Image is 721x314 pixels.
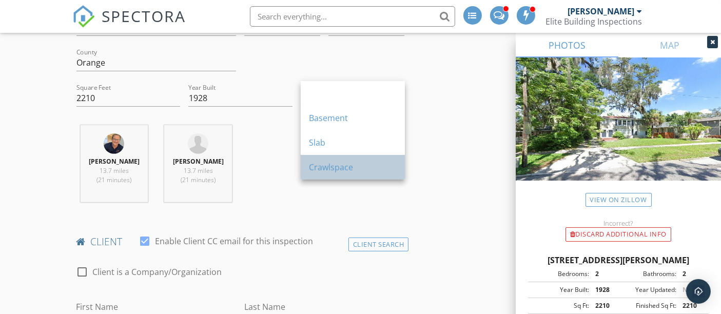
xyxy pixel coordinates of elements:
img: action_shot_2.jpg [104,133,124,154]
div: 1928 [589,285,618,295]
div: 2210 [676,301,706,310]
div: 2 [676,269,706,279]
img: streetview [516,57,721,205]
span: SPECTORA [102,5,186,27]
span: N/A [683,285,694,294]
strong: [PERSON_NAME] [173,157,224,166]
div: [PERSON_NAME] [568,6,635,16]
img: default-user-f0147aede5fd5fa78ca7ade42f37bd4542148d508eef1c3d3ea960f66861d68b.jpg [188,133,208,154]
div: Client Search [348,238,409,251]
span: (21 minutes) [181,175,216,184]
span: 13.7 miles [100,166,129,175]
div: Crawlspace [309,161,397,173]
input: Search everything... [250,6,455,27]
div: [STREET_ADDRESS][PERSON_NAME] [528,254,709,266]
label: Client is a Company/Organization [93,267,222,277]
a: SPECTORA [72,14,186,35]
div: Incorrect? [516,219,721,227]
div: Basement [309,112,397,124]
div: Open Intercom Messenger [686,279,711,304]
label: Enable Client CC email for this inspection [155,236,314,246]
div: 2210 [589,301,618,310]
a: PHOTOS [516,33,618,57]
div: Bathrooms: [618,269,676,279]
span: (21 minutes) [96,175,131,184]
strong: [PERSON_NAME] [89,157,140,166]
div: Sq Ft: [531,301,589,310]
div: Year Updated: [618,285,676,295]
div: Finished Sq Ft: [618,301,676,310]
h4: client [76,235,405,248]
a: View on Zillow [586,193,652,207]
div: Slab [309,136,397,149]
a: MAP [618,33,721,57]
div: Discard Additional info [566,227,671,242]
div: Elite Building Inspections [546,16,642,27]
div: Year Built: [531,285,589,295]
div: 2 [589,269,618,279]
span: 13.7 miles [184,166,213,175]
img: The Best Home Inspection Software - Spectora [72,5,95,28]
div: Bedrooms: [531,269,589,279]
